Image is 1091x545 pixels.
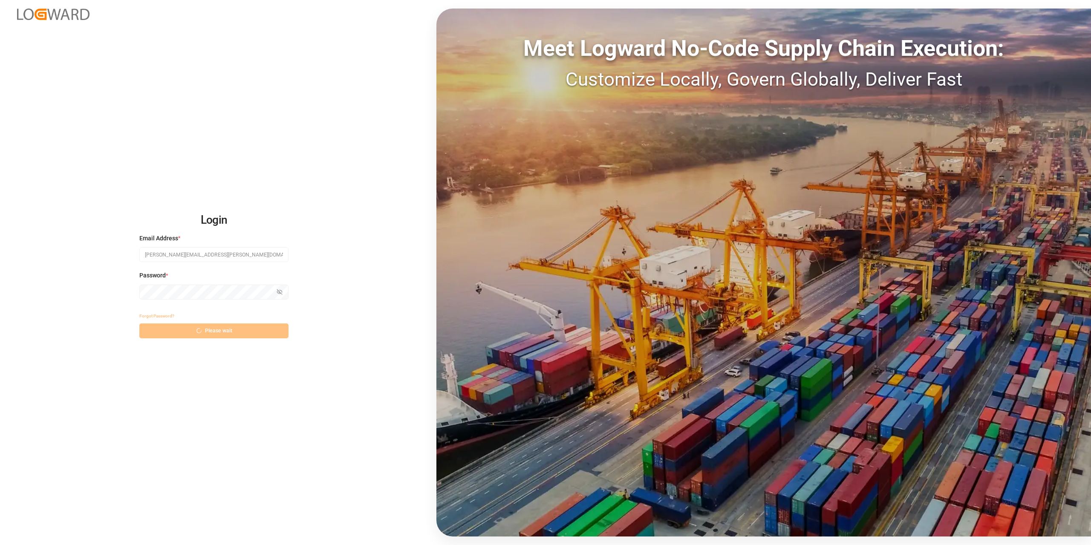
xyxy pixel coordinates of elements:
span: Email Address [139,234,178,243]
div: Customize Locally, Govern Globally, Deliver Fast [436,65,1091,93]
h2: Login [139,207,289,234]
img: Logward_new_orange.png [17,9,89,20]
span: Password [139,271,166,280]
div: Meet Logward No-Code Supply Chain Execution: [436,32,1091,65]
input: Enter your email [139,247,289,262]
